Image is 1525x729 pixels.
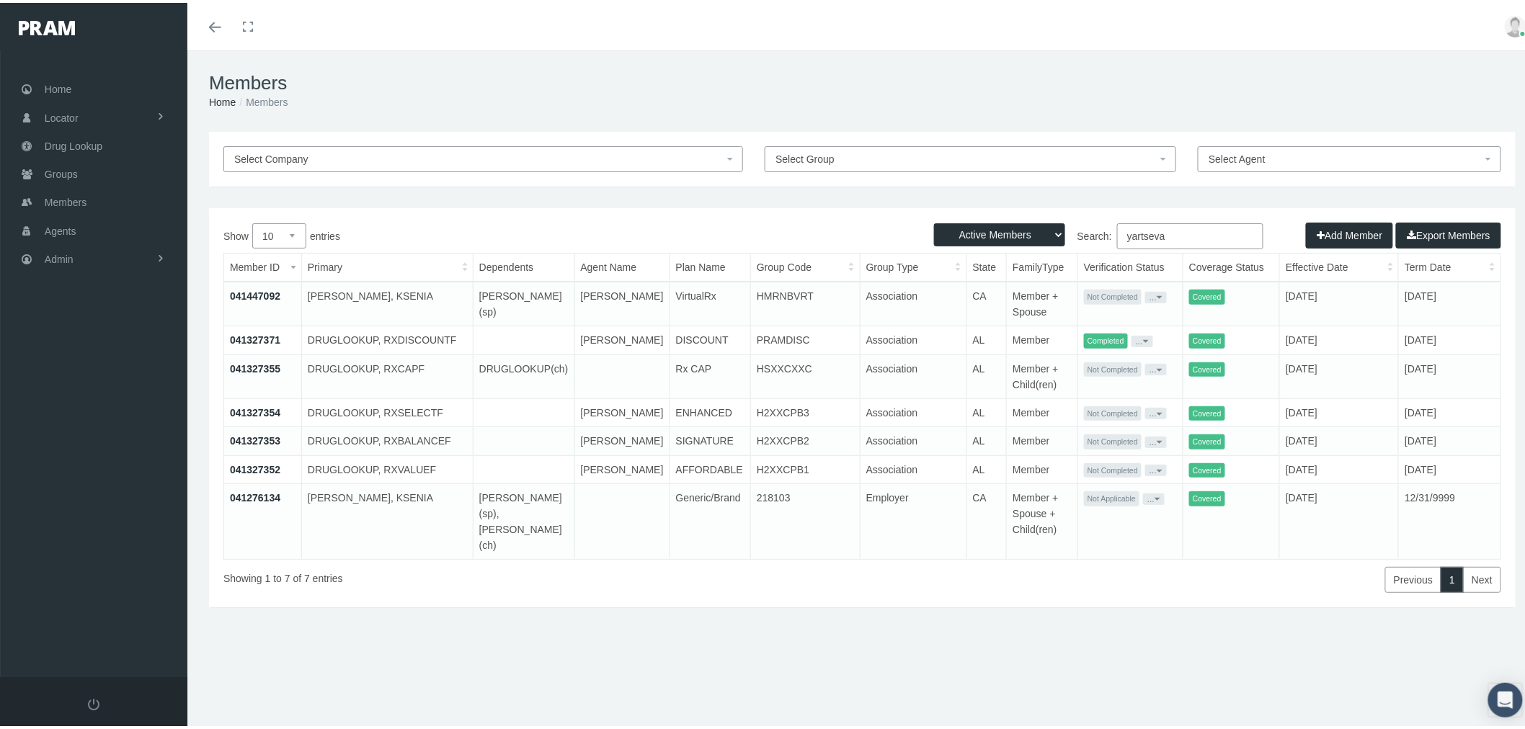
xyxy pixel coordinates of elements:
[301,352,473,395] td: DRUGLOOKUP, RXCAPF
[751,481,861,557] td: 218103
[223,220,863,246] label: Show entries
[966,251,1007,279] th: State
[45,102,79,129] span: Locator
[230,461,280,473] a: 041327352
[230,404,280,416] a: 041327354
[1399,323,1500,352] td: [DATE]
[1007,251,1078,279] th: FamilyType
[1280,481,1399,557] td: [DATE]
[1189,287,1225,302] span: Covered
[1441,564,1464,590] a: 1
[1399,481,1500,557] td: 12/31/9999
[574,452,670,481] td: [PERSON_NAME]
[1084,431,1142,447] span: Not Completed
[1084,488,1139,504] span: Not Applicable
[1183,251,1280,279] th: Coverage Status
[1280,395,1399,424] td: [DATE]
[252,220,306,246] select: Showentries
[1399,279,1500,323] td: [DATE]
[1189,359,1225,375] span: Covered
[45,130,102,157] span: Drug Lookup
[301,395,473,424] td: DRUGLOOKUP, RXSELECTF
[966,452,1007,481] td: AL
[751,323,861,352] td: PRAMDISC
[1117,220,1263,246] input: Search:
[1007,452,1078,481] td: Member
[1007,424,1078,453] td: Member
[670,424,750,453] td: SIGNATURE
[751,424,861,453] td: H2XXCPB2
[574,323,670,352] td: [PERSON_NAME]
[966,279,1007,323] td: CA
[1306,220,1393,246] button: Add Member
[1145,434,1167,445] button: ...
[230,489,280,501] a: 041276134
[966,323,1007,352] td: AL
[473,251,574,279] th: Dependents
[1385,564,1441,590] a: Previous
[473,279,574,323] td: [PERSON_NAME](sp)
[860,395,966,424] td: Association
[1007,481,1078,557] td: Member + Spouse + Child(ren)
[1189,331,1225,346] span: Covered
[224,251,301,279] th: Member ID: activate to sort column ascending
[301,481,473,557] td: [PERSON_NAME], KSENIA
[1143,491,1165,502] button: ...
[574,395,670,424] td: [PERSON_NAME]
[1145,289,1167,300] button: ...
[209,69,1516,91] h1: Members
[19,18,75,32] img: PRAM_20_x_78.png
[1280,352,1399,395] td: [DATE]
[751,352,861,395] td: HSXXCXXC
[966,424,1007,453] td: AL
[1280,424,1399,453] td: [DATE]
[1396,220,1501,246] button: Export Members
[1280,279,1399,323] td: [DATE]
[1280,452,1399,481] td: [DATE]
[230,331,280,343] a: 041327371
[1145,462,1167,473] button: ...
[1189,460,1225,475] span: Covered
[1145,361,1167,372] button: ...
[236,91,288,107] li: Members
[230,432,280,444] a: 041327353
[670,323,750,352] td: DISCOUNT
[301,323,473,352] td: DRUGLOOKUP, RXDISCOUNTF
[45,186,86,213] span: Members
[473,481,574,557] td: [PERSON_NAME](sp), [PERSON_NAME](ch)
[301,251,473,279] th: Primary: activate to sort column ascending
[1084,460,1142,475] span: Not Completed
[1145,405,1167,416] button: ...
[860,279,966,323] td: Association
[230,287,280,299] a: 041447092
[966,352,1007,395] td: AL
[230,360,280,372] a: 041327355
[1209,151,1266,162] span: Select Agent
[1084,331,1128,346] span: Completed
[751,395,861,424] td: H2XXCPB3
[751,279,861,323] td: HMRNBVRT
[301,452,473,481] td: DRUGLOOKUP, RXVALUEF
[1463,564,1501,590] a: Next
[1007,352,1078,395] td: Member + Child(ren)
[860,323,966,352] td: Association
[1084,287,1142,302] span: Not Completed
[775,151,835,162] span: Select Group
[863,220,1264,246] label: Search:
[45,158,78,185] span: Groups
[670,452,750,481] td: AFFORDABLE
[1399,251,1500,279] th: Term Date: activate to sort column ascending
[1007,323,1078,352] td: Member
[751,452,861,481] td: H2XXCPB1
[301,424,473,453] td: DRUGLOOKUP, RXBALANCEF
[1189,488,1225,504] span: Covered
[574,424,670,453] td: [PERSON_NAME]
[1399,352,1500,395] td: [DATE]
[1189,403,1225,419] span: Covered
[45,243,74,270] span: Admin
[860,251,966,279] th: Group Type: activate to sort column ascending
[966,395,1007,424] td: AL
[1084,359,1142,375] span: Not Completed
[860,352,966,395] td: Association
[860,452,966,481] td: Association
